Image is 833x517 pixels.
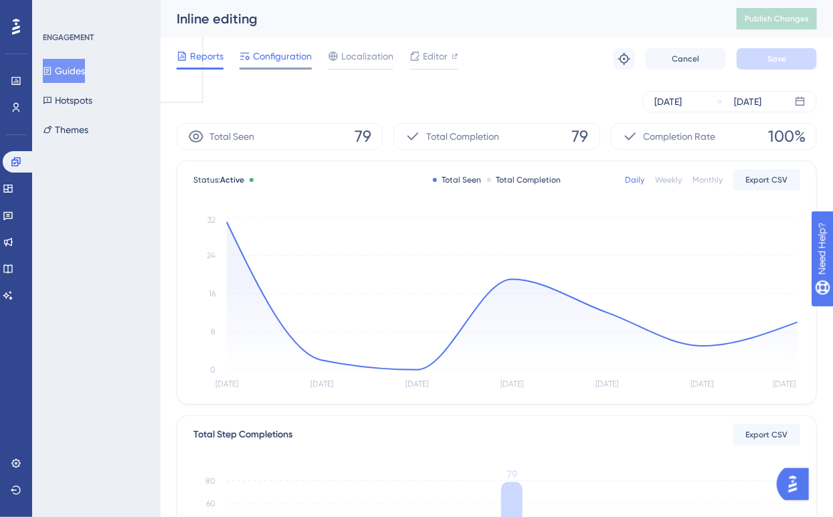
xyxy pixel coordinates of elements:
span: Export CSV [746,175,788,185]
tspan: 80 [205,476,215,486]
div: Monthly [692,175,723,185]
button: Hotspots [43,88,92,112]
tspan: [DATE] [596,380,619,389]
span: Total Seen [209,128,254,144]
tspan: 8 [211,327,215,336]
span: Completion Rate [644,128,716,144]
div: [DATE] [654,94,682,110]
div: Total Step Completions [193,427,292,443]
tspan: [DATE] [691,380,714,389]
button: Cancel [646,48,726,70]
div: [DATE] [734,94,761,110]
span: Total Completion [426,128,499,144]
tspan: [DATE] [215,380,238,389]
span: 100% [768,126,806,147]
div: Weekly [655,175,682,185]
tspan: 60 [206,500,215,509]
div: Inline editing [177,9,703,28]
span: 79 [572,126,589,147]
tspan: 0 [210,365,215,375]
div: Total Seen [433,175,482,185]
div: Daily [625,175,644,185]
tspan: 16 [209,289,215,298]
span: Active [220,175,244,185]
div: ENGAGEMENT [43,32,94,43]
span: Editor [423,48,448,64]
span: Configuration [253,48,312,64]
div: Total Completion [487,175,561,185]
tspan: 24 [207,251,215,260]
button: Themes [43,118,88,142]
span: Save [767,54,786,64]
button: Guides [43,59,85,83]
button: Publish Changes [737,8,817,29]
button: Save [737,48,817,70]
iframe: UserGuiding AI Assistant Launcher [777,464,817,504]
span: 79 [355,126,371,147]
span: Cancel [672,54,700,64]
tspan: [DATE] [773,380,796,389]
span: Export CSV [746,429,788,440]
button: Export CSV [733,424,800,445]
span: Reports [190,48,223,64]
span: Need Help? [31,3,84,19]
span: Publish Changes [745,13,809,24]
span: Status: [193,175,244,185]
tspan: 32 [207,215,215,225]
span: Localization [341,48,393,64]
button: Export CSV [733,169,800,191]
tspan: 79 [506,469,517,482]
tspan: [DATE] [405,380,428,389]
tspan: [DATE] [501,380,524,389]
tspan: [DATE] [310,380,333,389]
